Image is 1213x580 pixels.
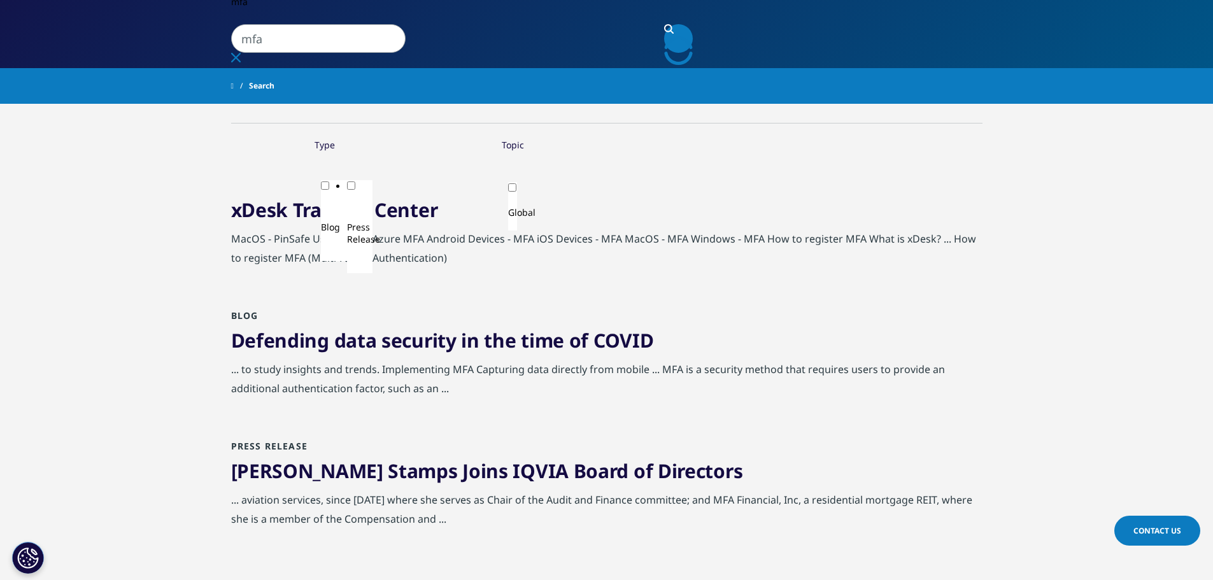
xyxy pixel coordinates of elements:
div: Topic facet. [502,139,524,151]
svg: Toggle [347,192,373,218]
div: ... to study insights and trends. Implementing MFA Capturing data directly from mobile ... MFA is... [231,360,982,404]
div: Inclusion filter on Blog; 1 result [321,192,347,221]
div: Inclusion filter on Press Release; 1 result [347,192,373,221]
svg: Toggle [321,233,347,259]
svg: Clear [231,53,241,62]
li: Inclusion filter on Blog; 1 result [321,180,347,261]
div: Exclusion filter on Press Release; 1 result [347,245,373,274]
span: Contact Us [1133,525,1181,536]
svg: Toggle [347,245,373,271]
span: Press Release [231,440,308,452]
a: Search [664,24,693,53]
svg: Search [664,24,674,34]
div: Exclusion filter on Global; 1 result [508,218,517,230]
svg: Toggle [321,192,347,218]
span: Global [508,206,536,218]
svg: Toggle [508,219,517,228]
div: Inclusion filter on Global; 1 result [508,194,517,206]
svg: Toggle [508,195,517,204]
span: Press Release [347,221,380,245]
input: Inclusion filter on Blog; 1 result [321,181,329,190]
a: [PERSON_NAME] Stamps Joins IQVIA Board of Directors [231,458,743,484]
div: ... aviation services, since [DATE] where she serves as Chair of the Audit and Finance committee;... [231,490,982,535]
span: Search [249,74,274,97]
a: xDesk Training Center [231,197,438,223]
a: Contact Us [1114,516,1200,546]
div: MacOS - PinSafe Users using Azure MFA Android Devices - MFA iOS Devices - MFA MacOS - MFA Windows... [231,229,982,274]
li: Inclusion filter on Global; 1 result [508,182,517,230]
div: Exclusion filter on Blog; 1 result [321,233,347,262]
li: Inclusion filter on Press Release; 1 result [347,180,373,273]
input: Search [231,24,406,53]
input: Inclusion filter on Global; 1 result [508,183,516,192]
div: Type facet. [315,139,335,151]
span: Blog [231,309,259,322]
button: Cookies Settings [12,542,44,574]
input: Inclusion filter on Press Release; 1 result [347,181,355,190]
svg: Loading [664,36,693,65]
div: Clear [231,53,728,65]
span: Blog [321,221,340,233]
a: Defending data security in the time of COVID [231,327,654,353]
